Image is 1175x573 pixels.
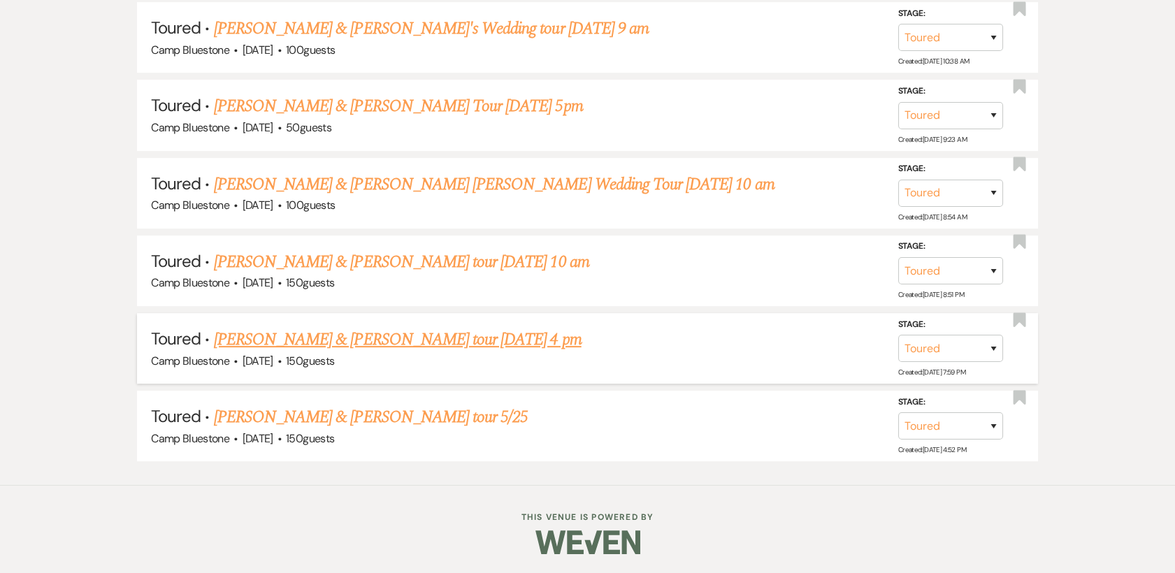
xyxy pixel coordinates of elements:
[898,161,1003,177] label: Stage:
[243,120,273,135] span: [DATE]
[243,43,273,57] span: [DATE]
[243,275,273,290] span: [DATE]
[151,94,201,116] span: Toured
[286,431,334,446] span: 150 guests
[898,84,1003,99] label: Stage:
[898,317,1003,333] label: Stage:
[286,43,335,57] span: 100 guests
[898,239,1003,254] label: Stage:
[151,120,229,135] span: Camp Bluestone
[151,250,201,272] span: Toured
[286,354,334,368] span: 150 guests
[898,57,969,66] span: Created: [DATE] 10:38 AM
[214,172,774,197] a: [PERSON_NAME] & [PERSON_NAME] [PERSON_NAME] Wedding Tour [DATE] 10 am
[286,120,331,135] span: 50 guests
[898,395,1003,410] label: Stage:
[214,405,528,430] a: [PERSON_NAME] & [PERSON_NAME] tour 5/25
[535,518,640,567] img: Weven Logo
[243,354,273,368] span: [DATE]
[151,173,201,194] span: Toured
[243,431,273,446] span: [DATE]
[243,198,273,212] span: [DATE]
[151,431,229,446] span: Camp Bluestone
[214,249,589,275] a: [PERSON_NAME] & [PERSON_NAME] tour [DATE] 10 am
[151,405,201,427] span: Toured
[898,368,965,377] span: Created: [DATE] 7:59 PM
[151,198,229,212] span: Camp Bluestone
[898,445,966,454] span: Created: [DATE] 4:52 PM
[214,94,583,119] a: [PERSON_NAME] & [PERSON_NAME] Tour [DATE] 5pm
[214,16,649,41] a: [PERSON_NAME] & [PERSON_NAME]'s Wedding tour [DATE] 9 am
[151,43,229,57] span: Camp Bluestone
[286,198,335,212] span: 100 guests
[151,354,229,368] span: Camp Bluestone
[214,327,582,352] a: [PERSON_NAME] & [PERSON_NAME] tour [DATE] 4 pm
[286,275,334,290] span: 150 guests
[898,6,1003,22] label: Stage:
[898,212,967,222] span: Created: [DATE] 8:54 AM
[151,275,229,290] span: Camp Bluestone
[151,328,201,349] span: Toured
[898,290,964,299] span: Created: [DATE] 8:51 PM
[898,135,967,144] span: Created: [DATE] 9:23 AM
[151,17,201,38] span: Toured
